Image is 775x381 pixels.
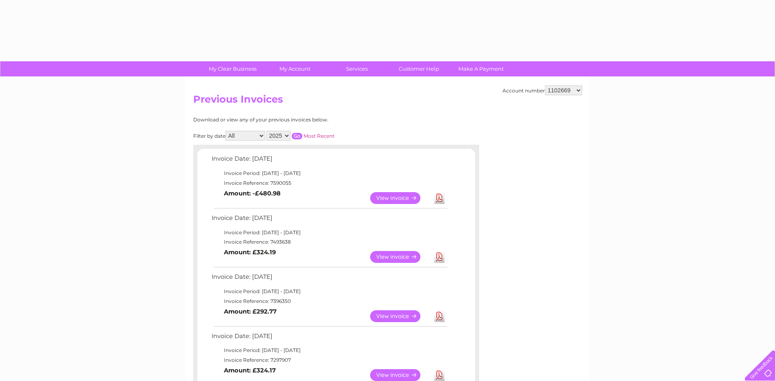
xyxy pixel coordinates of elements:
[323,61,391,76] a: Services
[193,94,582,109] h2: Previous Invoices
[210,331,449,346] td: Invoice Date: [DATE]
[447,61,515,76] a: Make A Payment
[193,117,408,123] div: Download or view any of your previous invoices below.
[210,213,449,228] td: Invoice Date: [DATE]
[434,192,444,204] a: Download
[210,237,449,247] td: Invoice Reference: 7493638
[199,61,266,76] a: My Clear Business
[210,228,449,238] td: Invoice Period: [DATE] - [DATE]
[261,61,328,76] a: My Account
[224,367,276,374] b: Amount: £324.17
[210,168,449,178] td: Invoice Period: [DATE] - [DATE]
[385,61,453,76] a: Customer Help
[224,308,277,315] b: Amount: £292.77
[210,296,449,306] td: Invoice Reference: 7396350
[210,153,449,168] td: Invoice Date: [DATE]
[210,287,449,296] td: Invoice Period: [DATE] - [DATE]
[370,310,430,322] a: View
[210,271,449,287] td: Invoice Date: [DATE]
[434,310,444,322] a: Download
[210,355,449,365] td: Invoice Reference: 7297907
[370,251,430,263] a: View
[193,131,408,141] div: Filter by date
[224,249,276,256] b: Amount: £324.19
[210,178,449,188] td: Invoice Reference: 7590055
[434,369,444,381] a: Download
[224,190,281,197] b: Amount: -£480.98
[304,133,335,139] a: Most Recent
[370,192,430,204] a: View
[210,345,449,355] td: Invoice Period: [DATE] - [DATE]
[503,85,582,95] div: Account number
[370,369,430,381] a: View
[434,251,444,263] a: Download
